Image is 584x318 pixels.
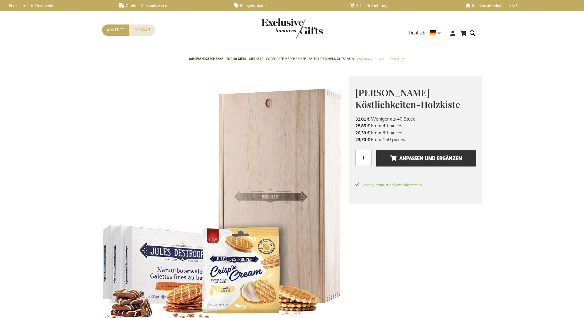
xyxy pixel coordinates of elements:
span: 32,01 € [355,116,370,122]
span: 23,70 € [355,137,370,143]
span: Gift Sets [249,56,263,62]
button: Anpassen und ergänzen [376,150,476,166]
li: From 90 pieces [355,129,476,136]
a: Mengenrabatte [234,3,340,8]
span: Deutsch [409,29,426,36]
a: Kundenzufriedenheit 4,6/5 [465,3,571,8]
a: Personalisierte Geschenke [3,3,109,8]
a: store logo [261,18,292,39]
span: TOP 50 Gifts [226,56,246,62]
span: Select Geschenk Gutschein [309,56,354,62]
span: Anpassen und ergänzen [390,153,462,163]
span: Jahresendgeschenke [189,56,223,62]
input: Menge [355,150,372,166]
img: Exclusive Business gifts logo [261,18,323,39]
li: From 40 pieces [355,122,476,129]
span: Pro Budget [357,56,376,62]
a: Schnelle Lieferung [350,3,456,8]
li: From 150 pieces [355,136,476,143]
span: Gelegenheiten [379,56,403,62]
a: Direkter Versandservice [119,3,224,8]
div: Deutsch [409,29,445,36]
li: Weniger als 40 Stück [355,116,476,122]
span: Loading product delivery information. [355,182,476,188]
span: [PERSON_NAME] Köstlichkeiten-Holzkiste [355,86,460,110]
span: 26,30 € [355,130,370,136]
span: 28,85 € [355,123,370,129]
a: Contact [129,24,155,36]
span: Corporate Merchandise [266,56,306,62]
a: Angebot [102,24,129,36]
